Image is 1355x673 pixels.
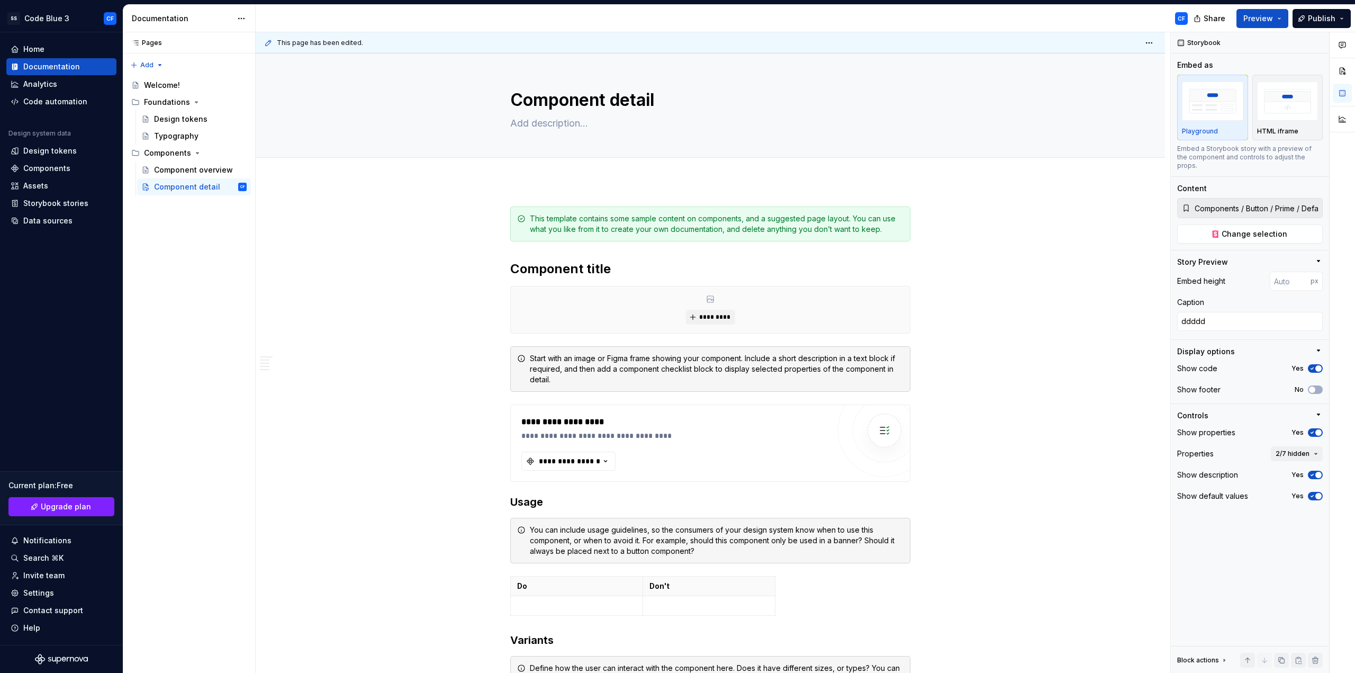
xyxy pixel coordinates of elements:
span: This page has been edited. [277,39,363,47]
label: Yes [1291,428,1304,437]
div: Embed height [1177,276,1225,286]
div: Contact support [23,605,83,616]
span: 2/7 hidden [1276,450,1309,458]
div: Component detail [154,182,220,192]
div: Current plan : Free [8,480,114,491]
button: Help [6,620,116,636]
div: Show default values [1177,491,1248,501]
strong: Do [517,581,527,590]
div: Design tokens [154,114,207,124]
a: Components [6,160,116,177]
input: Auto [1270,272,1311,291]
button: placeholderPlayground [1177,75,1248,140]
div: Embed a Storybook story with a preview of the component and controls to adjust the props. [1177,145,1323,170]
button: Preview [1236,9,1288,28]
div: Home [23,44,44,55]
div: CF [240,182,245,192]
div: Content [1177,183,1207,194]
div: Settings [23,588,54,598]
div: CF [106,14,114,23]
a: Typography [137,128,251,145]
span: Upgrade plan [41,501,91,512]
a: Design tokens [6,142,116,159]
div: Block actions [1177,656,1219,665]
div: Typography [154,131,198,141]
a: Invite team [6,567,116,584]
textarea: ddddd [1177,312,1323,331]
div: Help [23,623,40,633]
div: Foundations [127,94,251,111]
div: You can include usage guidelines, so the consumers of your design system know when to use this co... [530,525,904,557]
h2: Component title [510,261,910,277]
a: Settings [6,585,116,602]
a: Storybook stories [6,195,116,212]
a: Code automation [6,93,116,110]
span: Preview [1243,13,1273,24]
div: Embed as [1177,60,1213,70]
a: Home [6,41,116,58]
button: Add [127,58,167,73]
button: Contact support [6,602,116,619]
div: Start with an image or Figma frame showing your component. Include a short description in a text ... [530,353,904,385]
textarea: Component detail [508,87,908,113]
div: Controls [1177,410,1208,421]
div: Assets [23,181,48,191]
div: Components [23,163,70,174]
div: Pages [127,39,162,47]
button: 2/7 hidden [1271,446,1323,461]
div: Code automation [23,96,87,107]
div: Foundations [144,97,190,107]
span: Add [140,61,153,69]
div: Show properties [1177,427,1235,438]
a: Documentation [6,58,116,75]
p: Playground [1182,127,1218,136]
div: Page tree [127,77,251,195]
button: Change selection [1177,225,1323,244]
p: HTML iframe [1257,127,1298,136]
h3: Usage [510,495,910,509]
span: Share [1204,13,1225,24]
svg: Supernova Logo [35,654,88,665]
div: Notifications [23,535,71,546]
div: Analytics [23,79,57,89]
a: Welcome! [127,77,251,94]
div: Display options [1177,346,1235,357]
div: Components [127,145,251,161]
div: Show code [1177,363,1217,374]
div: CF [1178,14,1185,23]
div: Show description [1177,470,1238,480]
a: Component detailCF [137,178,251,195]
button: Display options [1177,346,1323,357]
span: Publish [1308,13,1335,24]
button: Controls [1177,410,1323,421]
div: Search ⌘K [23,553,64,563]
a: Design tokens [137,111,251,128]
div: Component overview [154,165,233,175]
img: placeholder [1257,82,1318,120]
a: Data sources [6,212,116,229]
div: Design tokens [23,146,77,156]
button: placeholderHTML iframe [1252,75,1323,140]
button: Share [1188,9,1232,28]
div: Data sources [23,216,73,226]
label: Yes [1291,471,1304,479]
button: Notifications [6,532,116,549]
a: Analytics [6,76,116,93]
strong: Don't [649,581,670,590]
div: Storybook stories [23,198,88,209]
button: Search ⌘K [6,550,116,567]
span: Change selection [1222,229,1287,239]
p: px [1311,277,1318,285]
div: This template contains some sample content on components, and a suggested page layout. You can us... [530,213,904,235]
div: Components [144,148,191,158]
div: Properties [1177,448,1214,459]
h3: Variants [510,633,910,648]
div: Welcome! [144,80,180,91]
label: Yes [1291,364,1304,373]
label: No [1295,385,1304,394]
a: Upgrade plan [8,497,114,516]
div: SS [7,12,20,25]
img: placeholder [1182,82,1243,120]
label: Yes [1291,492,1304,500]
div: Caption [1177,297,1204,308]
